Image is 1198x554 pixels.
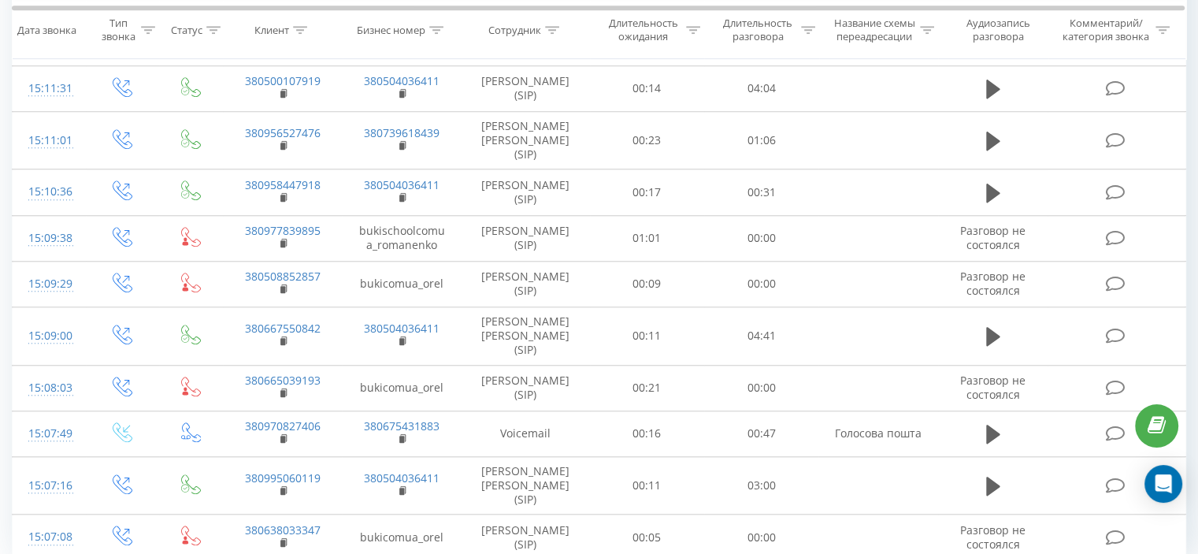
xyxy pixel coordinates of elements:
[704,456,818,515] td: 03:00
[245,73,321,88] a: 380500107919
[171,23,202,36] div: Статус
[342,215,461,261] td: bukischoolcomua_romanenko
[590,65,704,111] td: 00:14
[1059,17,1152,43] div: Комментарий/категория звонка
[1144,465,1182,503] div: Open Intercom Messenger
[952,17,1044,43] div: Аудиозапись разговора
[704,365,818,411] td: 00:00
[245,522,321,537] a: 380638033347
[28,321,70,351] div: 15:09:00
[245,470,321,485] a: 380995060119
[245,321,321,336] a: 380667550842
[604,17,683,43] div: Длительность ожидания
[254,23,289,36] div: Клиент
[960,223,1026,252] span: Разговор не состоялся
[28,418,70,449] div: 15:07:49
[960,373,1026,402] span: Разговор не состоялся
[704,169,818,215] td: 00:31
[462,261,590,307] td: [PERSON_NAME] (SIP)
[590,307,704,365] td: 00:11
[704,261,818,307] td: 00:00
[245,125,321,140] a: 380956527476
[704,65,818,111] td: 04:04
[704,215,818,261] td: 00:00
[245,223,321,238] a: 380977839895
[364,177,440,192] a: 380504036411
[28,470,70,501] div: 15:07:16
[960,269,1026,298] span: Разговор не состоялся
[245,418,321,433] a: 380970827406
[590,169,704,215] td: 00:17
[364,125,440,140] a: 380739618439
[462,169,590,215] td: [PERSON_NAME] (SIP)
[28,73,70,104] div: 15:11:31
[28,125,70,156] div: 15:11:01
[17,23,76,36] div: Дата звонка
[28,373,70,403] div: 15:08:03
[462,215,590,261] td: [PERSON_NAME] (SIP)
[364,418,440,433] a: 380675431883
[462,365,590,411] td: [PERSON_NAME] (SIP)
[462,307,590,365] td: [PERSON_NAME] [PERSON_NAME] (SIP)
[342,365,461,411] td: bukicomua_orel
[462,411,590,456] td: Voicemail
[818,411,937,456] td: Голосова пошта
[704,111,818,169] td: 01:06
[488,23,541,36] div: Сотрудник
[833,17,916,43] div: Название схемы переадресации
[590,261,704,307] td: 00:09
[704,307,818,365] td: 04:41
[364,321,440,336] a: 380504036411
[590,365,704,411] td: 00:21
[590,456,704,515] td: 00:11
[462,65,590,111] td: [PERSON_NAME] (SIP)
[245,269,321,284] a: 380508852857
[704,411,818,456] td: 00:47
[357,23,425,36] div: Бизнес номер
[28,177,70,207] div: 15:10:36
[245,373,321,388] a: 380665039193
[590,215,704,261] td: 01:01
[462,111,590,169] td: [PERSON_NAME] [PERSON_NAME] (SIP)
[28,522,70,552] div: 15:07:08
[960,522,1026,552] span: Разговор не состоялся
[99,17,136,43] div: Тип звонка
[245,177,321,192] a: 380958447918
[718,17,797,43] div: Длительность разговора
[590,111,704,169] td: 00:23
[462,456,590,515] td: [PERSON_NAME] [PERSON_NAME] (SIP)
[590,411,704,456] td: 00:16
[364,470,440,485] a: 380504036411
[28,269,70,299] div: 15:09:29
[364,73,440,88] a: 380504036411
[28,223,70,254] div: 15:09:38
[342,261,461,307] td: bukicomua_orel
